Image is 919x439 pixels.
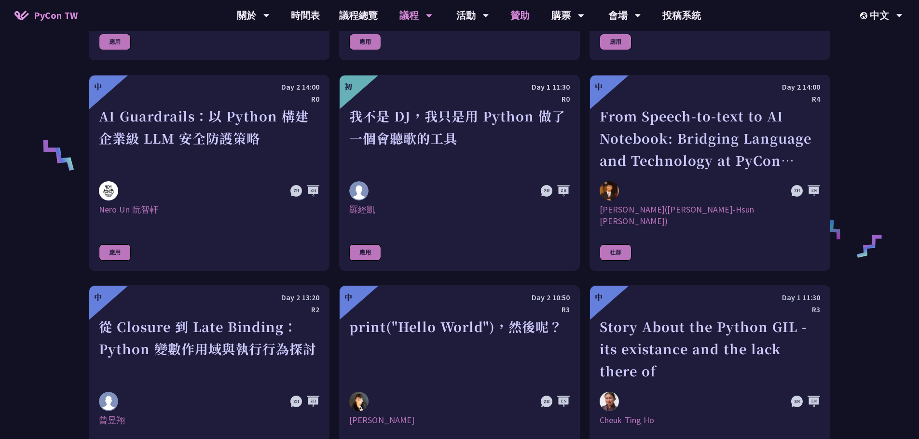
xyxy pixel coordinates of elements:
[600,304,820,316] div: R3
[349,181,369,200] img: 羅經凱
[344,81,352,93] div: 初
[600,414,820,426] div: Cheuk Ting Ho
[349,93,570,105] div: R0
[349,34,381,50] div: 應用
[349,292,570,304] div: Day 2 10:50
[99,34,131,50] div: 應用
[349,414,570,426] div: [PERSON_NAME]
[89,75,329,271] a: 中 Day 2 14:00 R0 AI Guardrails：以 Python 構建企業級 LLM 安全防護策略 Nero Un 阮智軒 Nero Un 阮智軒 應用
[349,316,570,382] div: print("Hello World")，然後呢？
[595,292,603,303] div: 中
[349,304,570,316] div: R3
[600,292,820,304] div: Day 1 11:30
[600,34,631,50] div: 應用
[99,392,118,411] img: 曾昱翔
[600,105,820,172] div: From Speech-to-text to AI Notebook: Bridging Language and Technology at PyCon [GEOGRAPHIC_DATA]
[99,304,319,316] div: R2
[34,8,78,23] span: PyCon TW
[99,204,319,227] div: Nero Un 阮智軒
[590,75,830,271] a: 中 Day 2 14:00 R4 From Speech-to-text to AI Notebook: Bridging Language and Technology at PyCon [G...
[600,81,820,93] div: Day 2 14:00
[14,11,29,20] img: Home icon of PyCon TW 2025
[99,93,319,105] div: R0
[344,292,352,303] div: 中
[349,244,381,261] div: 應用
[99,292,319,304] div: Day 2 13:20
[99,244,131,261] div: 應用
[99,316,319,382] div: 從 Closure 到 Late Binding：Python 變數作用域與執行行為探討
[595,81,603,93] div: 中
[94,81,102,93] div: 中
[5,3,87,27] a: PyCon TW
[600,181,619,200] img: 李昱勳 (Yu-Hsun Lee)
[860,12,870,19] img: Locale Icon
[349,105,570,172] div: 我不是 DJ，我只是用 Python 做了一個會聽歌的工具
[349,204,570,227] div: 羅經凱
[600,316,820,382] div: Story About the Python GIL - its existance and the lack there of
[99,105,319,172] div: AI Guardrails：以 Python 構建企業級 LLM 安全防護策略
[339,75,580,271] a: 初 Day 1 11:30 R0 我不是 DJ，我只是用 Python 做了一個會聽歌的工具 羅經凱 羅經凱 應用
[99,414,319,426] div: 曾昱翔
[349,392,369,411] img: 高見龍
[600,392,619,411] img: Cheuk Ting Ho
[99,181,118,200] img: Nero Un 阮智軒
[99,81,319,93] div: Day 2 14:00
[600,204,820,227] div: [PERSON_NAME]([PERSON_NAME]-Hsun [PERSON_NAME])
[94,292,102,303] div: 中
[600,93,820,105] div: R4
[349,81,570,93] div: Day 1 11:30
[600,244,631,261] div: 社群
